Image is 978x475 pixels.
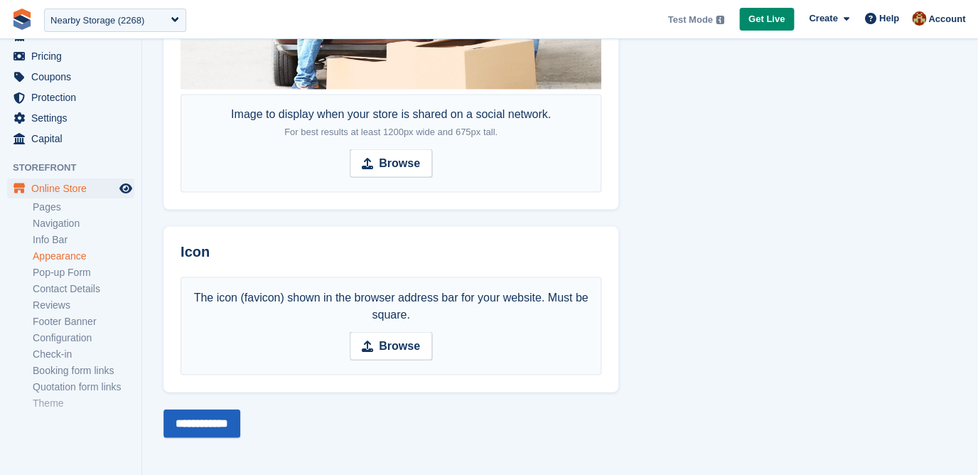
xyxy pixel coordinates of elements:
a: Quotation form links [33,380,134,394]
a: Preview store [117,180,134,197]
a: Info Bar [33,233,134,247]
a: Contact Details [33,282,134,296]
span: For best results at least 1200px wide and 675px tall. [284,127,498,137]
strong: Browse [379,337,420,354]
a: menu [7,178,134,198]
span: Protection [31,87,117,107]
span: Create [809,11,837,26]
a: menu [7,108,134,128]
a: Booking form links [33,364,134,378]
a: Navigation [33,217,134,230]
span: Settings [31,108,117,128]
a: Pages [33,201,134,214]
img: stora-icon-8386f47178a22dfd0bd8f6a31ec36ba5ce8667c1dd55bd0f319d3a0aa187defe.svg [11,9,33,30]
span: Test Mode [667,13,712,27]
span: Get Live [748,12,785,26]
a: Get Live [739,8,794,31]
a: menu [7,87,134,107]
a: Configuration [33,331,134,345]
input: Browse [350,331,432,360]
strong: Browse [379,154,420,171]
a: menu [7,46,134,66]
span: Help [879,11,899,26]
span: Storefront [13,161,141,175]
a: Check-in [33,348,134,361]
a: Appearance [33,250,134,263]
span: Account [928,12,965,26]
a: Reviews [33,299,134,312]
span: Pricing [31,46,117,66]
h2: Icon [181,243,601,260]
div: Image to display when your store is shared on a social network. [231,106,551,140]
a: menu [7,67,134,87]
div: The icon (favicon) shown in the browser address bar for your website. Must be square. [188,289,593,323]
span: Online Store [31,178,117,198]
a: Footer Banner [33,315,134,329]
span: Capital [31,129,117,149]
div: Nearby Storage (2268) [50,14,144,28]
input: Browse [350,149,432,177]
a: Theme [33,397,134,410]
a: Pop-up Form [33,266,134,279]
span: Coupons [31,67,117,87]
a: menu [7,129,134,149]
img: icon-info-grey-7440780725fd019a000dd9b08b2336e03edf1995a4989e88bcd33f0948082b44.svg [716,16,724,24]
img: Steven [912,11,926,26]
